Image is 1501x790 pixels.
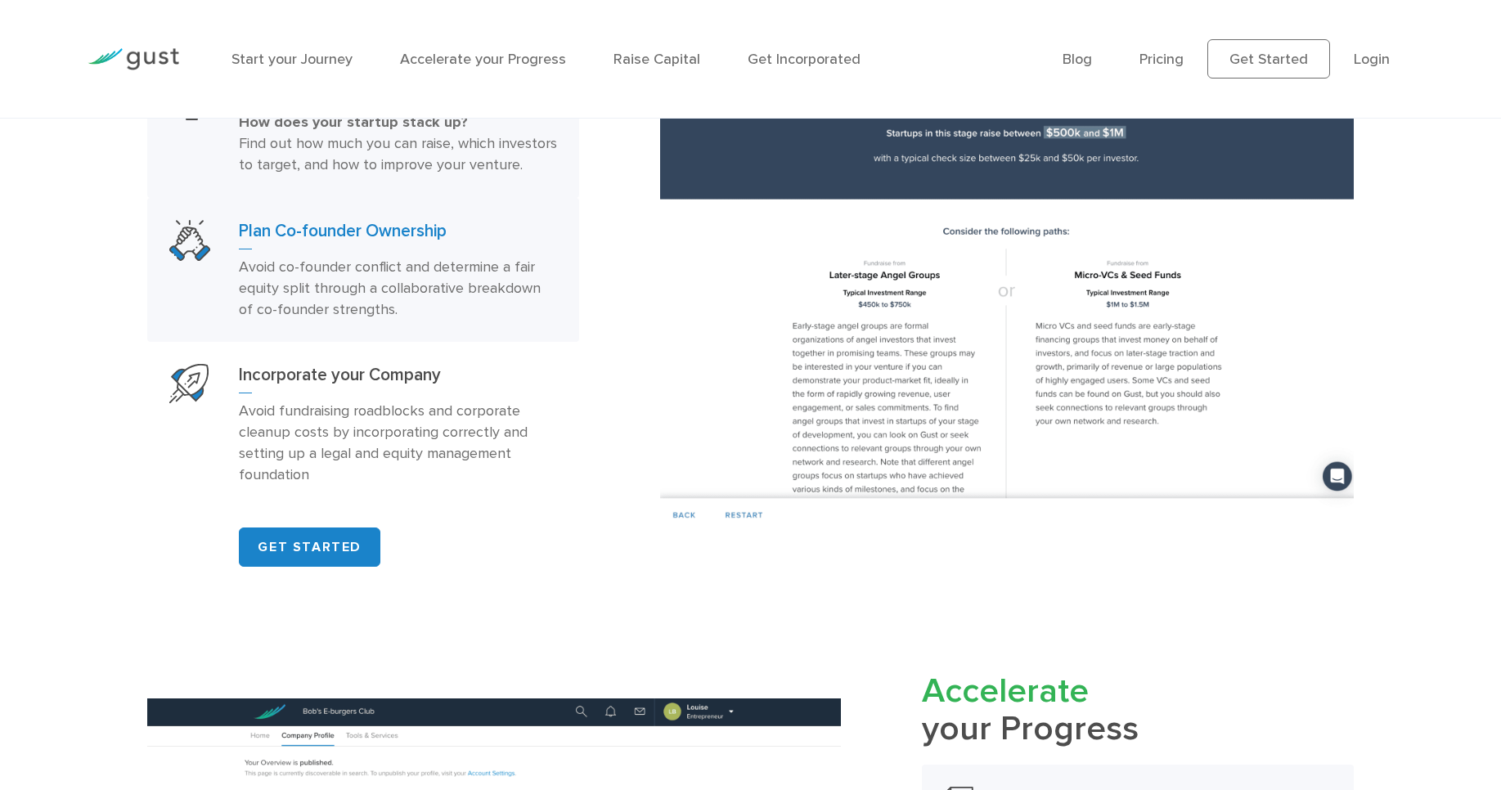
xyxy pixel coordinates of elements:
a: Raise Capital [613,51,700,68]
a: Pricing [1139,51,1184,68]
a: Accelerate your Progress [400,51,566,68]
a: Plan Co Founder OwnershipPlan Co-founder OwnershipAvoid co-founder conflict and determine a fair ... [147,198,579,343]
a: Benchmark Your VentureBenchmark your VentureHow does your startup stack up? Find out how much you... [147,53,579,198]
a: Blog [1063,51,1092,68]
p: Avoid fundraising roadblocks and corporate cleanup costs by incorporating correctly and setting u... [239,401,557,486]
a: GET STARTED [239,527,380,567]
a: Start Your CompanyIncorporate your CompanyAvoid fundraising roadblocks and corporate cleanup cost... [147,342,579,508]
strong: How does your startup stack up? [239,114,468,131]
img: Plan Co Founder Ownership [169,220,210,261]
img: Start Your Company [169,364,209,403]
h3: Plan Co-founder Ownership [239,220,557,249]
span: Accelerate [922,671,1089,711]
a: Get Started [1207,39,1330,79]
h3: Incorporate your Company [239,364,557,393]
a: Login [1354,51,1390,68]
a: Start your Journey [231,51,353,68]
span: Find out how much you can raise, which investors to target, and how to improve your venture. [239,135,557,173]
p: Avoid co-founder conflict and determine a fair equity split through a collaborative breakdown of ... [239,257,557,321]
a: Get Incorporated [748,51,861,68]
h2: your Progress [922,673,1354,748]
img: Gust Logo [88,48,179,70]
